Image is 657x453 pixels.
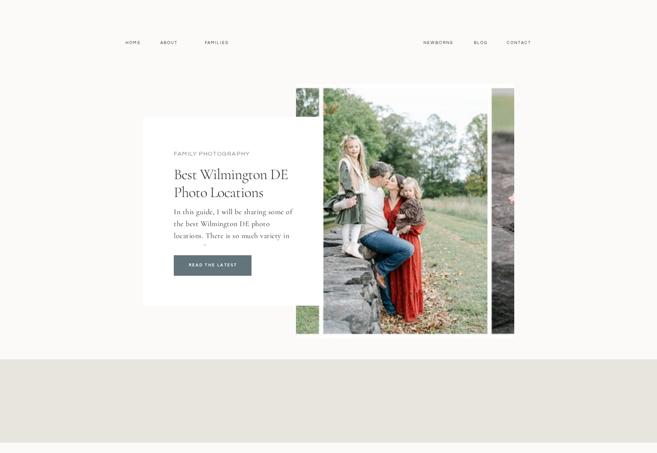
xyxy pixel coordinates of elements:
[174,206,294,325] p: In this guide, I will be sharing some of the best Wilmington DE photo locations. There is so much...
[296,84,514,338] img: Brandywine Creek State Park is a perfect location for family photos in Wilmington DE
[174,165,288,201] a: Best Wilmington DE Photo Locations
[200,40,234,46] a: Families
[158,40,180,46] a: About
[122,40,144,46] a: Home
[420,40,456,46] a: Newborns
[472,40,490,46] a: Blog
[177,262,249,269] a: READ THE LATEST
[503,40,535,46] a: contact
[174,255,252,276] a: Best Wilmington DE Photo Locations
[174,151,250,157] a: family photography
